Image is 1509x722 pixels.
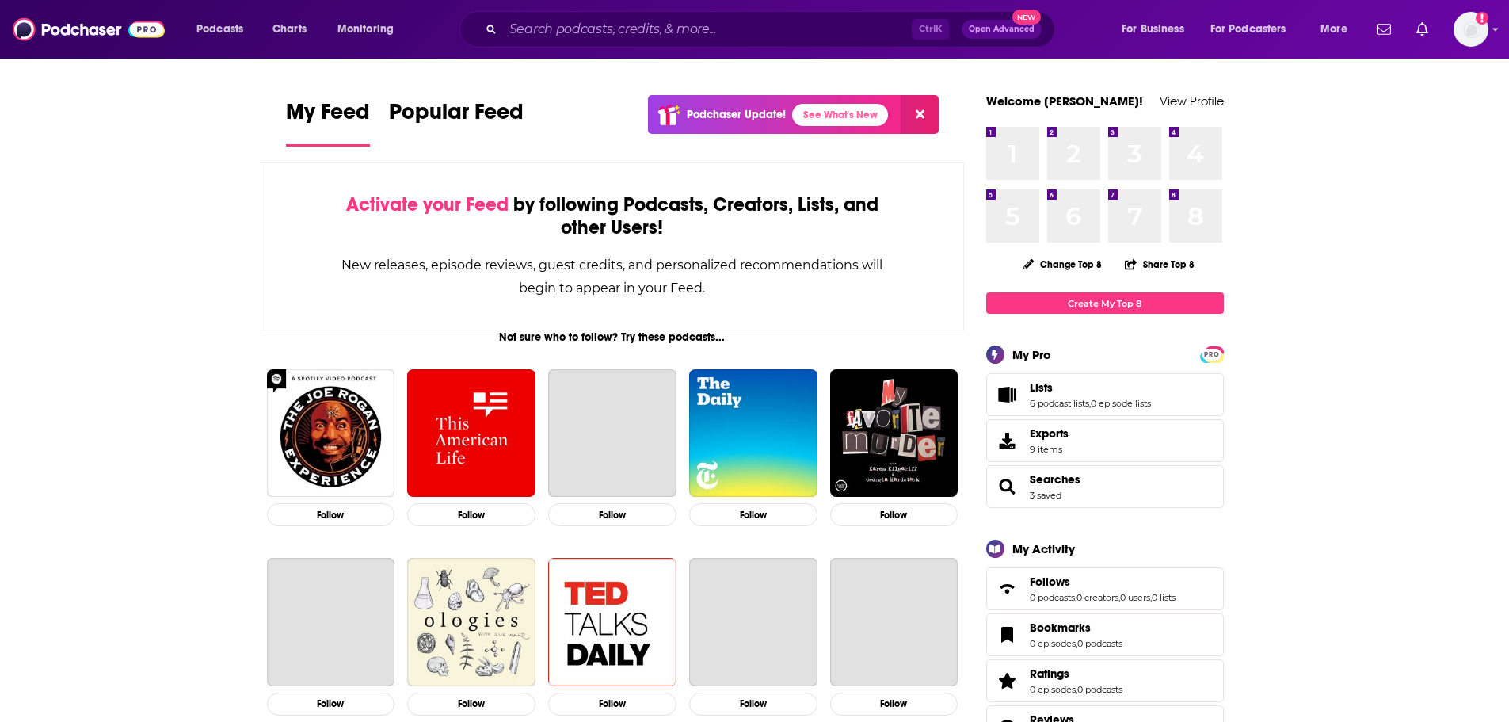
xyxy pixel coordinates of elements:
img: This American Life [407,369,535,498]
a: Exports [986,419,1224,462]
a: My Favorite Murder with Karen Kilgariff and Georgia Hardstark [830,369,958,498]
span: , [1118,592,1120,603]
div: My Activity [1012,541,1075,556]
span: New [1012,10,1041,25]
span: Logged in as agoldsmithwissman [1454,12,1488,47]
span: Activate your Feed [346,193,509,216]
a: Searches [992,476,1023,498]
div: by following Podcasts, Creators, Lists, and other Users! [341,193,885,239]
a: Radiolab [267,558,395,686]
button: open menu [1309,17,1367,42]
span: 9 items [1030,444,1069,455]
a: 6 podcast lists [1030,398,1089,409]
input: Search podcasts, credits, & more... [503,17,912,42]
span: Open Advanced [969,25,1035,33]
span: Podcasts [196,18,243,40]
p: Podchaser Update! [687,108,786,121]
button: Change Top 8 [1014,254,1112,274]
span: My Feed [286,98,370,135]
button: Follow [407,693,535,716]
a: Follows [992,578,1023,600]
img: User Profile [1454,12,1488,47]
span: Charts [272,18,307,40]
span: More [1320,18,1347,40]
img: TED Talks Daily [548,558,676,686]
button: Follow [689,503,817,526]
span: Exports [992,430,1023,452]
span: For Business [1122,18,1184,40]
a: 0 creators [1076,592,1118,603]
a: Lists [992,384,1023,406]
button: open menu [185,17,264,42]
div: My Pro [1012,347,1051,362]
a: Searches [1030,472,1080,487]
a: 0 lists [1152,592,1176,603]
span: Popular Feed [389,98,524,135]
a: Ratings [992,670,1023,692]
span: , [1076,684,1077,695]
a: View Profile [1160,94,1224,109]
img: The Daily [689,369,817,498]
button: open menu [1200,17,1309,42]
button: Follow [830,503,958,526]
span: Lists [1030,380,1053,395]
a: PRO [1202,348,1221,360]
span: , [1089,398,1091,409]
a: Bookmarks [992,624,1023,646]
a: Show notifications dropdown [1410,16,1435,43]
span: Bookmarks [986,613,1224,656]
button: Follow [407,503,535,526]
span: Ratings [986,659,1224,702]
button: open menu [1111,17,1204,42]
a: Create My Top 8 [986,292,1224,314]
button: Follow [689,693,817,716]
a: Lists [1030,380,1151,395]
div: Search podcasts, credits, & more... [474,11,1070,48]
span: Ratings [1030,667,1069,681]
span: Monitoring [337,18,394,40]
span: Searches [986,465,1224,508]
a: Charts [262,17,316,42]
span: PRO [1202,349,1221,361]
a: Business Wars [830,558,958,686]
span: Bookmarks [1030,621,1091,635]
img: Ologies with Alie Ward [407,558,535,686]
a: 0 users [1120,592,1150,603]
span: For Podcasters [1210,18,1286,40]
a: Freakonomics Radio [689,558,817,686]
a: Popular Feed [389,98,524,147]
svg: Add a profile image [1476,12,1488,25]
a: 0 podcasts [1077,684,1122,695]
a: Bookmarks [1030,621,1122,635]
button: open menu [326,17,414,42]
a: Ratings [1030,667,1122,681]
a: 0 episode lists [1091,398,1151,409]
button: Follow [548,503,676,526]
a: Follows [1030,575,1176,589]
a: My Feed [286,98,370,147]
a: Welcome [PERSON_NAME]! [986,94,1143,109]
a: 0 episodes [1030,638,1076,649]
button: Open AdvancedNew [962,20,1042,39]
a: 0 podcasts [1077,638,1122,649]
img: The Joe Rogan Experience [267,369,395,498]
span: Exports [1030,426,1069,441]
span: , [1076,638,1077,649]
div: New releases, episode reviews, guest credits, and personalized recommendations will begin to appe... [341,254,885,300]
img: Podchaser - Follow, Share and Rate Podcasts [13,14,165,44]
button: Follow [267,693,395,716]
a: 3 saved [1030,490,1061,501]
span: , [1075,592,1076,603]
span: Follows [1030,575,1070,589]
a: Planet Money [548,369,676,498]
a: 0 episodes [1030,684,1076,695]
button: Show profile menu [1454,12,1488,47]
span: , [1150,592,1152,603]
span: Lists [986,373,1224,416]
